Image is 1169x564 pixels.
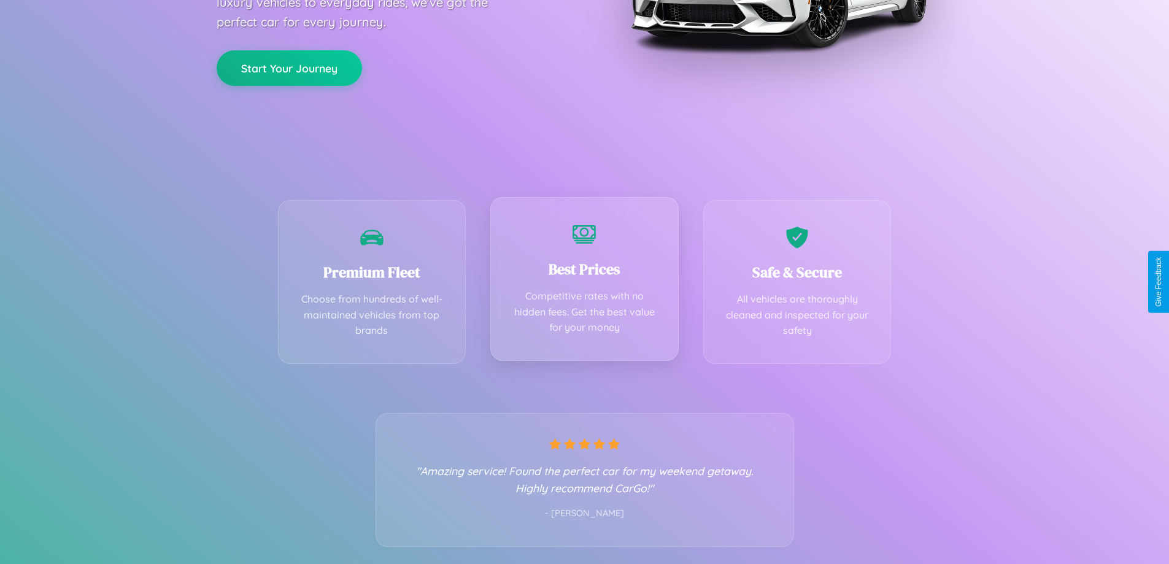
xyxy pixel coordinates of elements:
h3: Safe & Secure [722,262,873,282]
button: Start Your Journey [217,50,362,86]
p: "Amazing service! Found the perfect car for my weekend getaway. Highly recommend CarGo!" [401,462,769,496]
p: - [PERSON_NAME] [401,506,769,522]
p: Competitive rates with no hidden fees. Get the best value for your money [509,288,660,336]
p: Choose from hundreds of well-maintained vehicles from top brands [297,292,447,339]
h3: Premium Fleet [297,262,447,282]
div: Give Feedback [1154,257,1163,307]
p: All vehicles are thoroughly cleaned and inspected for your safety [722,292,873,339]
h3: Best Prices [509,259,660,279]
